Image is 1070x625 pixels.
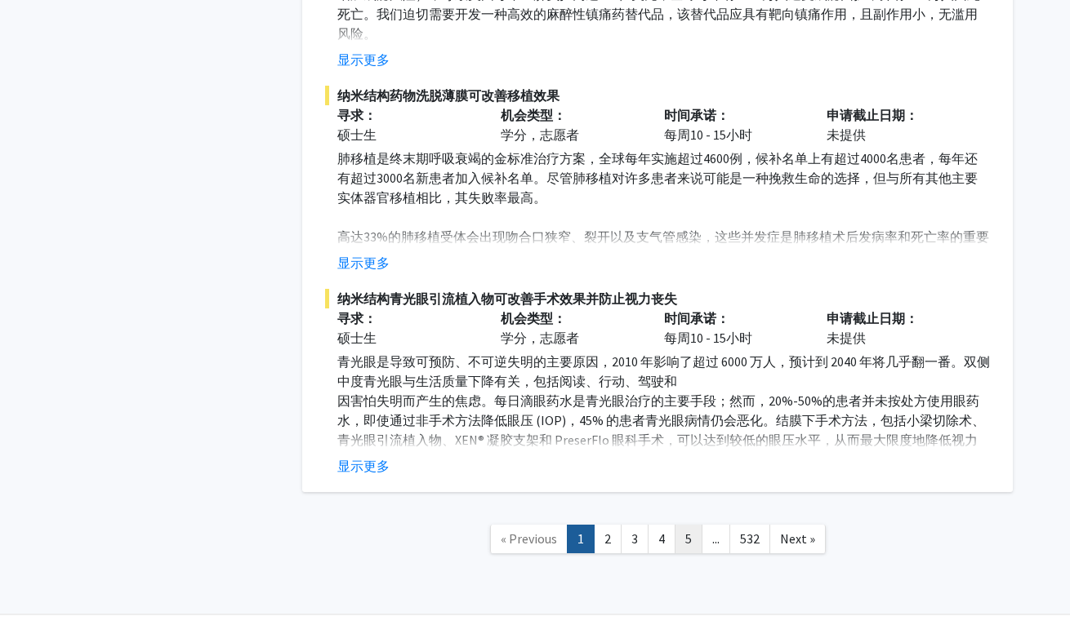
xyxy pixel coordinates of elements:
span: ... [712,530,720,547]
button: 显示更多 [337,253,390,273]
a: 532 [729,525,770,553]
font: 学分，志愿者 [501,126,579,143]
font: 机会类型： [501,310,566,326]
font: 每周10 - 15小时 [664,330,752,346]
font: 时间承诺： [664,107,729,123]
a: Next [769,525,826,553]
font: 未提供 [827,330,866,346]
font: 学分，志愿者 [501,330,579,346]
font: 机会类型： [501,107,566,123]
font: 未提供 [827,126,866,143]
font: 青光眼是导致可预防、不可逆失明的主要原因，2010 年影响了超过 6000 万人，预计到 2040 年将几乎翻一番。双侧中度青光眼与生活质量下降有关，包括阅读、行动、驾驶和 [337,353,990,389]
font: 纳米结构药物洗脱薄膜可改善移植效果 [337,87,560,104]
a: 5 [675,525,702,553]
font: 纳米结构青光眼引流植入物可改善手术效果并防止视力丧失 [337,290,677,307]
font: 因害怕失明而产生的焦虑。每日滴眼药水是青光眼治疗的主要手段；然而，20%-50%的患者并未按处方使用眼药水，即使通过非手术方法降低眼压 (IOP)，45% 的患者青光眼病情仍会恶化。结膜下手术方... [337,392,985,468]
font: 时间承诺： [664,310,729,326]
font: 硕士生 [337,330,377,346]
a: Previous Page [490,525,568,553]
iframe: 聊天 [12,552,69,613]
font: 寻求： [337,107,377,123]
font: 高达33%的肺移植受体会出现吻合口狭窄、裂开以及支气管感染，这些并发症是肺移植术后发病率和死亡率的重要因素。这些并发症主要是由于支气管血管的损伤和免疫介导的微血管破坏导致移植气道缺血和缺氧所致。 [337,228,989,264]
font: 肺移植是终末期呼吸衰竭的金标准治疗方案，全球每年实施超过4600例，候补名单上有超过4000名患者，每年还有超过3000名新患者加入候补名单。尽管肺移植对许多患​​者来说可能是一种挽救生命的选择... [337,150,978,206]
a: 1 [567,525,595,553]
font: 硕士生 [337,126,377,143]
a: 2 [594,525,622,553]
font: 显示更多 [337,458,390,474]
button: 显示更多 [337,50,390,69]
font: 寻求： [337,310,377,326]
font: 显示更多 [337,51,390,68]
font: 申请截止日期： [827,310,918,326]
span: Next » [780,530,815,547]
a: 3 [621,525,649,553]
font: 显示更多 [337,255,390,271]
span: « Previous [501,530,557,547]
nav: 页面导航 [302,508,1013,574]
a: 4 [648,525,675,553]
font: 申请截止日期： [827,107,918,123]
button: 显示更多 [337,456,390,476]
font: 每周10 - 15小时 [664,126,752,143]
